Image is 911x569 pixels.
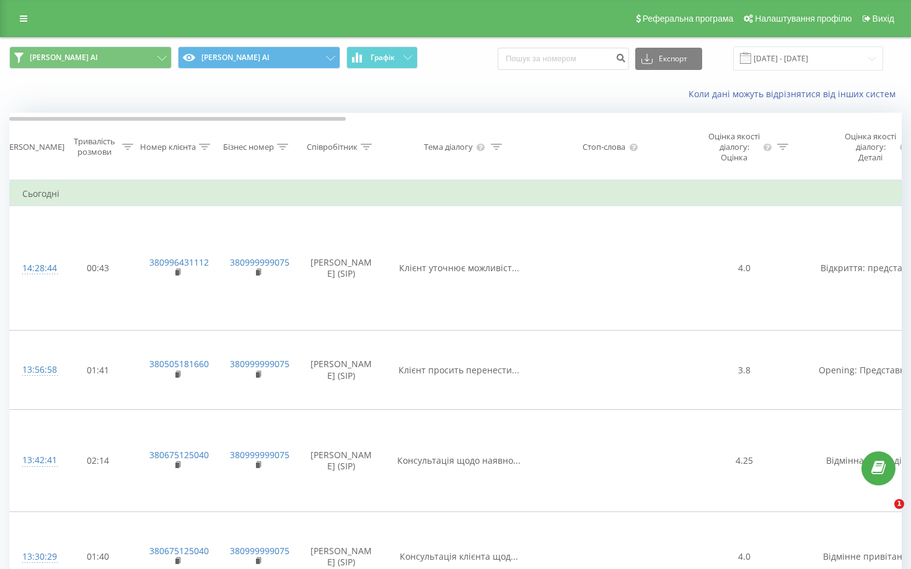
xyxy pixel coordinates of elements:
div: 13:42:41 [22,448,47,472]
a: 380999999075 [230,358,289,370]
span: Клієнт уточнює можливіст... [399,262,519,274]
a: Коли дані можуть відрізнятися вiд інших систем [689,88,902,100]
input: Пошук за номером [498,48,629,70]
a: 380675125040 [149,545,209,557]
button: Графік [346,46,418,69]
div: Номер клієнта [140,142,196,152]
td: 01:41 [59,331,137,410]
a: 380999999075 [230,449,289,461]
span: Реферальна програма [643,14,734,24]
td: [PERSON_NAME] (SIP) [298,410,385,512]
button: [PERSON_NAME] AI [178,46,340,69]
span: Консультація клієнта щод... [400,550,518,562]
a: 380996431112 [149,256,209,268]
a: 380999999075 [230,545,289,557]
a: 380505181660 [149,358,209,370]
a: 380999999075 [230,256,289,268]
span: 1 [894,499,904,509]
div: Тривалість розмови [70,136,119,157]
div: Тема діалогу [424,142,473,152]
td: 4.25 [682,410,806,512]
button: Експорт [635,48,702,70]
div: Оцінка якості діалогу: Деталі [844,131,897,163]
div: Бізнес номер [223,142,274,152]
div: 13:56:58 [22,358,47,382]
button: [PERSON_NAME] AI [9,46,172,69]
div: 13:30:29 [22,545,47,569]
div: Стоп-слова [583,142,625,152]
span: [PERSON_NAME] AI [30,53,98,63]
td: 00:43 [59,206,137,331]
td: 4.0 [682,206,806,331]
span: Графік [371,53,395,62]
span: Клієнт просить перенести... [398,364,519,376]
td: [PERSON_NAME] (SIP) [298,206,385,331]
div: Співробітник [307,142,358,152]
span: Вихід [873,14,894,24]
span: Консультація щодо наявно... [397,454,521,466]
td: [PERSON_NAME] (SIP) [298,331,385,410]
td: 3.8 [682,331,806,410]
div: Оцінка якості діалогу: Оцінка [708,131,761,163]
div: 14:28:44 [22,256,47,280]
td: 02:14 [59,410,137,512]
span: Налаштування профілю [755,14,852,24]
iframe: Intercom live chat [869,499,899,529]
div: [PERSON_NAME] [2,142,64,152]
a: 380675125040 [149,449,209,461]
